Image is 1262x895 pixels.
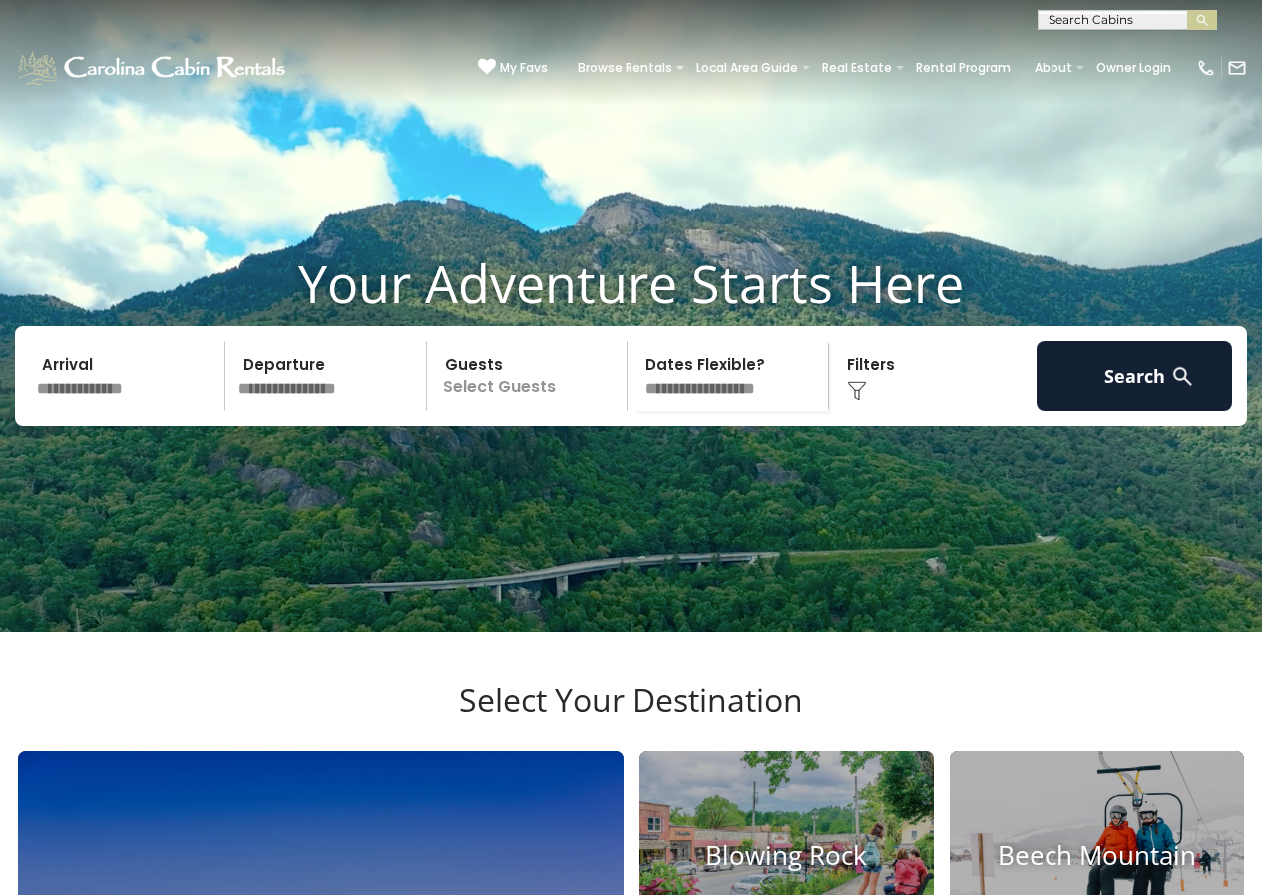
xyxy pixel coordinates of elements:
[500,59,548,77] span: My Favs
[15,681,1247,751] h3: Select Your Destination
[812,54,902,82] a: Real Estate
[15,252,1247,314] h1: Your Adventure Starts Here
[1025,54,1082,82] a: About
[478,58,548,78] a: My Favs
[1196,58,1216,78] img: phone-regular-white.png
[568,54,682,82] a: Browse Rentals
[847,381,867,401] img: filter--v1.png
[1170,364,1195,389] img: search-regular-white.png
[433,341,628,411] p: Select Guests
[639,840,934,871] h4: Blowing Rock
[1086,54,1181,82] a: Owner Login
[906,54,1021,82] a: Rental Program
[1037,341,1232,411] button: Search
[1227,58,1247,78] img: mail-regular-white.png
[15,48,291,88] img: White-1-1-2.png
[950,840,1244,871] h4: Beech Mountain
[686,54,808,82] a: Local Area Guide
